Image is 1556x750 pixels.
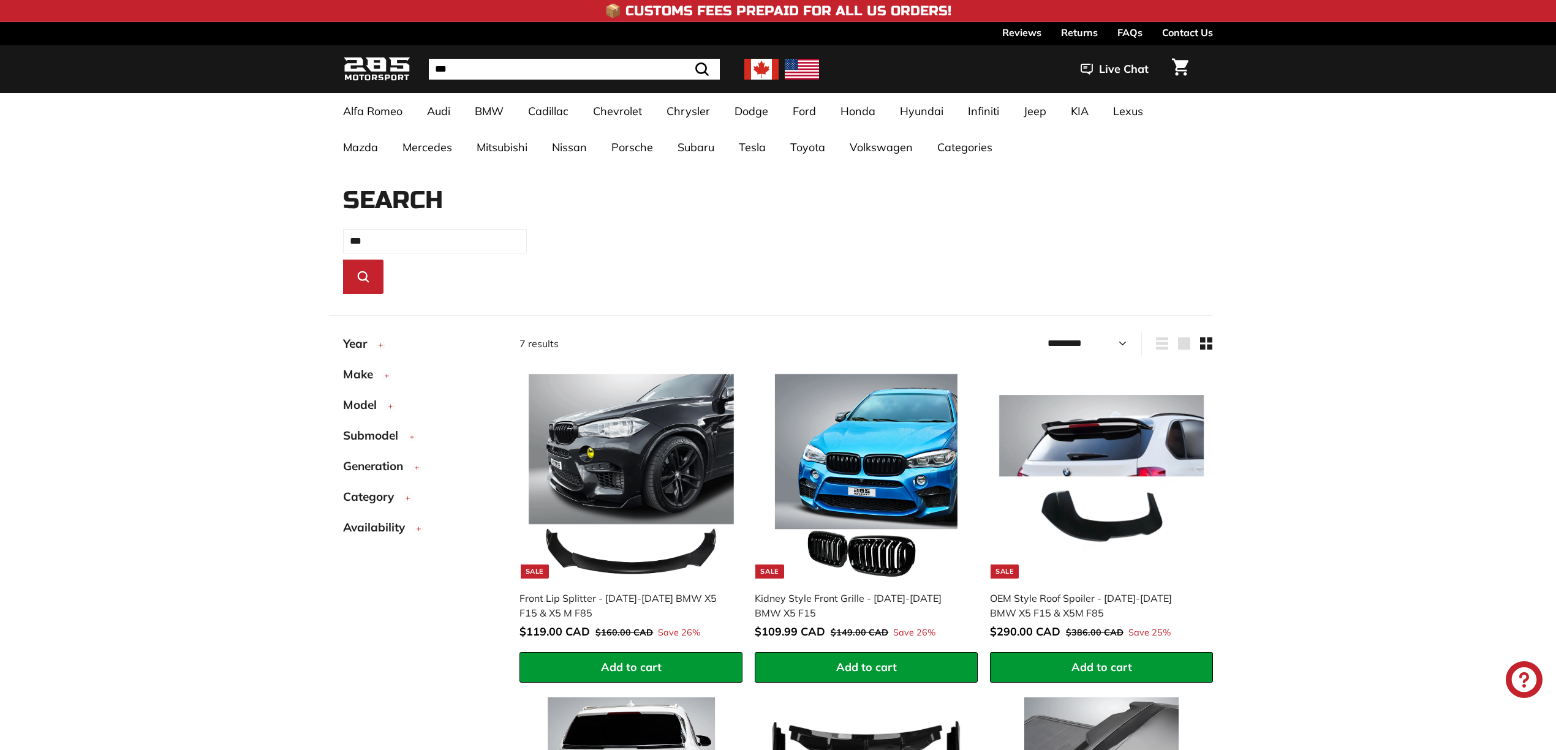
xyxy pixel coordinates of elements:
[343,392,500,423] button: Model
[581,93,654,129] a: Chevrolet
[331,129,390,165] a: Mazda
[990,652,1213,683] button: Add to cart
[343,484,500,515] button: Category
[343,454,500,484] button: Generation
[1165,48,1196,90] a: Cart
[755,624,825,639] span: $109.99 CAD
[343,335,376,353] span: Year
[755,564,784,579] div: Sale
[654,93,722,129] a: Chrysler
[837,129,925,165] a: Volkswagen
[665,129,727,165] a: Subaru
[343,55,410,84] img: Logo_285_Motorsport_areodynamics_components
[331,93,415,129] a: Alfa Romeo
[888,93,956,129] a: Hyundai
[836,660,897,674] span: Add to cart
[831,627,888,638] span: $149.00 CAD
[1066,627,1124,638] span: $386.00 CAD
[343,488,403,506] span: Category
[463,93,516,129] a: BMW
[755,652,978,683] button: Add to cart
[828,93,888,129] a: Honda
[343,396,386,414] span: Model
[778,129,837,165] a: Toyota
[956,93,1011,129] a: Infiniti
[343,457,412,475] span: Generation
[780,93,828,129] a: Ford
[722,93,780,129] a: Dodge
[1101,93,1155,129] a: Lexus
[343,519,414,536] span: Availability
[429,59,720,80] input: Search
[521,564,549,579] div: Sale
[1099,61,1149,77] span: Live Chat
[519,652,742,683] button: Add to cart
[990,591,1201,620] div: OEM Style Roof Spoiler - [DATE]-[DATE] BMW X5 F15 & X5M F85
[925,129,1005,165] a: Categories
[343,187,1213,214] h1: Search
[990,624,1060,639] span: $290.00 CAD
[1162,22,1213,43] a: Contact Us
[755,365,978,652] a: Sale Kidney Style Front Grille - [DATE]-[DATE] BMW X5 F15 Save 26%
[991,564,1019,579] div: Sale
[343,362,500,392] button: Make
[519,336,866,351] div: 7 results
[1059,93,1101,129] a: KIA
[519,624,590,639] span: $119.00 CAD
[601,660,662,674] span: Add to cart
[605,4,951,18] h4: 📦 Customs Fees Prepaid for All US Orders!
[658,626,700,640] span: Save 26%
[727,129,778,165] a: Tesla
[1061,22,1098,43] a: Returns
[390,129,464,165] a: Mercedes
[516,93,581,129] a: Cadillac
[1002,22,1041,43] a: Reviews
[990,365,1213,652] a: Sale OEM Style Roof Spoiler - [DATE]-[DATE] BMW X5 F15 & X5M F85 Save 25%
[1071,660,1132,674] span: Add to cart
[343,331,500,362] button: Year
[1117,22,1142,43] a: FAQs
[599,129,665,165] a: Porsche
[343,515,500,546] button: Availability
[343,423,500,454] button: Submodel
[595,627,653,638] span: $160.00 CAD
[1128,626,1171,640] span: Save 25%
[540,129,599,165] a: Nissan
[519,591,730,620] div: Front Lip Splitter - [DATE]-[DATE] BMW X5 F15 & X5 M F85
[343,229,527,253] input: Search
[343,366,382,383] span: Make
[755,591,965,620] div: Kidney Style Front Grille - [DATE]-[DATE] BMW X5 F15
[1065,54,1165,84] button: Live Chat
[1011,93,1059,129] a: Jeep
[1502,661,1546,701] inbox-online-store-chat: Shopify online store chat
[415,93,463,129] a: Audi
[343,427,407,444] span: Submodel
[519,365,742,652] a: Sale Front Lip Splitter - [DATE]-[DATE] BMW X5 F15 & X5 M F85 Save 26%
[893,626,935,640] span: Save 26%
[464,129,540,165] a: Mitsubishi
